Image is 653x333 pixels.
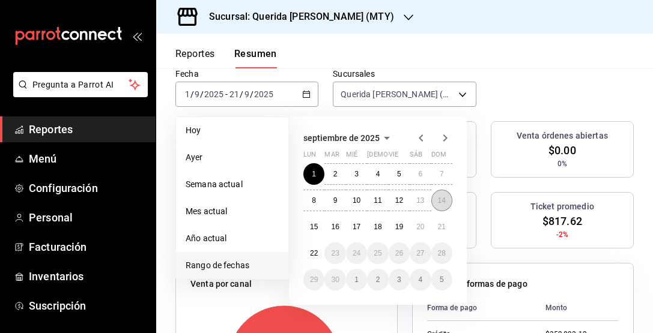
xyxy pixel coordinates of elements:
abbr: 29 de septiembre de 2025 [310,275,318,284]
abbr: 17 de septiembre de 2025 [353,223,360,231]
button: 1 de octubre de 2025 [346,269,367,290]
span: Ayer [186,151,279,164]
abbr: sábado [410,151,422,163]
span: 0% [557,158,567,169]
abbr: 18 de septiembre de 2025 [374,223,381,231]
abbr: 14 de septiembre de 2025 [438,196,446,205]
button: 30 de septiembre de 2025 [324,269,345,290]
abbr: 30 de septiembre de 2025 [331,275,339,284]
button: 3 de octubre de 2025 [389,269,410,290]
button: 28 de septiembre de 2025 [431,242,452,264]
button: 20 de septiembre de 2025 [410,216,431,238]
abbr: 7 de septiembre de 2025 [440,170,444,178]
abbr: viernes [389,151,398,163]
abbr: 2 de septiembre de 2025 [333,170,338,178]
button: 29 de septiembre de 2025 [303,269,324,290]
abbr: 21 de septiembre de 2025 [438,223,446,231]
button: 22 de septiembre de 2025 [303,242,324,264]
abbr: 2 de octubre de 2025 [376,275,380,284]
button: 5 de octubre de 2025 [431,269,452,290]
input: ---- [204,89,224,99]
abbr: 26 de septiembre de 2025 [395,249,403,257]
abbr: 19 de septiembre de 2025 [395,223,403,231]
button: 25 de septiembre de 2025 [367,242,388,264]
span: Hoy [186,124,279,137]
button: 19 de septiembre de 2025 [389,216,410,238]
span: Rango de fechas [186,259,279,272]
input: -- [194,89,200,99]
th: Forma de pago [427,295,536,321]
span: Semana actual [186,178,279,191]
button: 5 de septiembre de 2025 [389,163,410,185]
abbr: 28 de septiembre de 2025 [438,249,446,257]
label: Fecha [175,70,318,78]
span: Menú [29,151,146,167]
button: 1 de septiembre de 2025 [303,163,324,185]
abbr: 25 de septiembre de 2025 [374,249,381,257]
button: 17 de septiembre de 2025 [346,216,367,238]
span: Mes actual [186,205,279,218]
h3: Venta órdenes abiertas [517,130,608,142]
abbr: 1 de octubre de 2025 [354,275,359,284]
span: Año actual [186,232,279,245]
abbr: 4 de octubre de 2025 [418,275,422,284]
abbr: 8 de septiembre de 2025 [312,196,316,205]
input: -- [184,89,190,99]
span: Pregunta a Parrot AI [32,79,129,91]
button: Reportes [175,48,215,68]
abbr: 1 de septiembre de 2025 [312,170,316,178]
abbr: 11 de septiembre de 2025 [374,196,381,205]
abbr: 27 de septiembre de 2025 [416,249,424,257]
a: Pregunta a Parrot AI [8,87,148,100]
span: Configuración [29,180,146,196]
button: 13 de septiembre de 2025 [410,190,431,211]
button: Resumen [234,48,277,68]
abbr: 12 de septiembre de 2025 [395,196,403,205]
button: 4 de octubre de 2025 [410,269,431,290]
h3: Ticket promedio [530,200,594,213]
span: / [200,89,204,99]
button: 27 de septiembre de 2025 [410,242,431,264]
button: 4 de septiembre de 2025 [367,163,388,185]
abbr: 24 de septiembre de 2025 [353,249,360,257]
p: Venta por canal [190,278,252,290]
span: Inventarios [29,268,146,284]
abbr: jueves [367,151,438,163]
button: 16 de septiembre de 2025 [324,216,345,238]
span: Reportes [29,121,146,137]
button: 10 de septiembre de 2025 [346,190,367,211]
label: Sucursales [333,70,476,78]
input: -- [244,89,250,99]
abbr: 22 de septiembre de 2025 [310,249,318,257]
span: / [240,89,243,99]
button: 8 de septiembre de 2025 [303,190,324,211]
button: 14 de septiembre de 2025 [431,190,452,211]
abbr: 16 de septiembre de 2025 [331,223,339,231]
div: navigation tabs [175,48,277,68]
button: 23 de septiembre de 2025 [324,242,345,264]
button: 9 de septiembre de 2025 [324,190,345,211]
button: septiembre de 2025 [303,131,394,145]
span: $817.62 [542,213,582,229]
h3: Sucursal: Querida [PERSON_NAME] (MTY) [199,10,394,24]
span: -2% [556,229,568,240]
span: Personal [29,209,146,226]
button: Pregunta a Parrot AI [13,72,148,97]
abbr: 3 de octubre de 2025 [397,275,401,284]
button: 3 de septiembre de 2025 [346,163,367,185]
abbr: miércoles [346,151,357,163]
button: 18 de septiembre de 2025 [367,216,388,238]
button: 2 de septiembre de 2025 [324,163,345,185]
abbr: 15 de septiembre de 2025 [310,223,318,231]
abbr: 3 de septiembre de 2025 [354,170,359,178]
button: 26 de septiembre de 2025 [389,242,410,264]
button: 6 de septiembre de 2025 [410,163,431,185]
abbr: 6 de septiembre de 2025 [418,170,422,178]
abbr: 4 de septiembre de 2025 [376,170,380,178]
abbr: martes [324,151,339,163]
button: 24 de septiembre de 2025 [346,242,367,264]
button: open_drawer_menu [132,31,142,41]
span: septiembre de 2025 [303,133,380,143]
abbr: domingo [431,151,446,163]
abbr: lunes [303,151,316,163]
